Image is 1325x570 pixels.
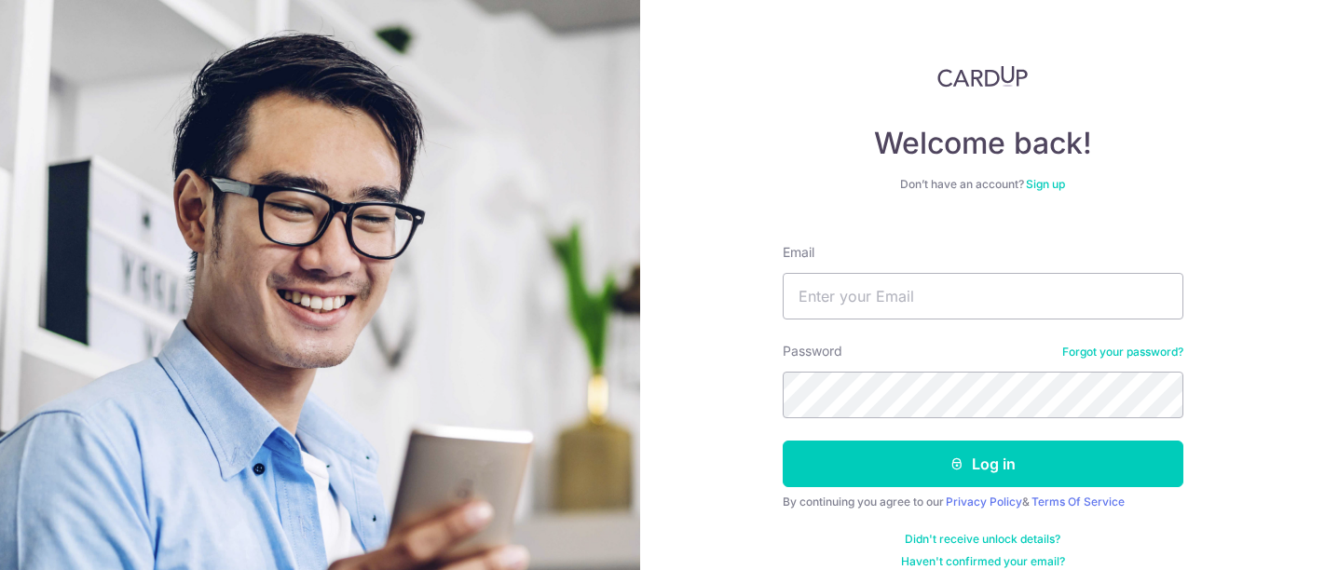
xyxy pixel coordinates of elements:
[946,495,1022,509] a: Privacy Policy
[1031,495,1125,509] a: Terms Of Service
[1026,177,1065,191] a: Sign up
[783,177,1183,192] div: Don’t have an account?
[905,532,1060,547] a: Didn't receive unlock details?
[783,273,1183,319] input: Enter your Email
[783,243,814,262] label: Email
[783,441,1183,487] button: Log in
[937,65,1029,88] img: CardUp Logo
[783,342,842,360] label: Password
[1062,345,1183,360] a: Forgot your password?
[783,495,1183,509] div: By continuing you agree to our &
[783,125,1183,162] h4: Welcome back!
[901,554,1065,569] a: Haven't confirmed your email?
